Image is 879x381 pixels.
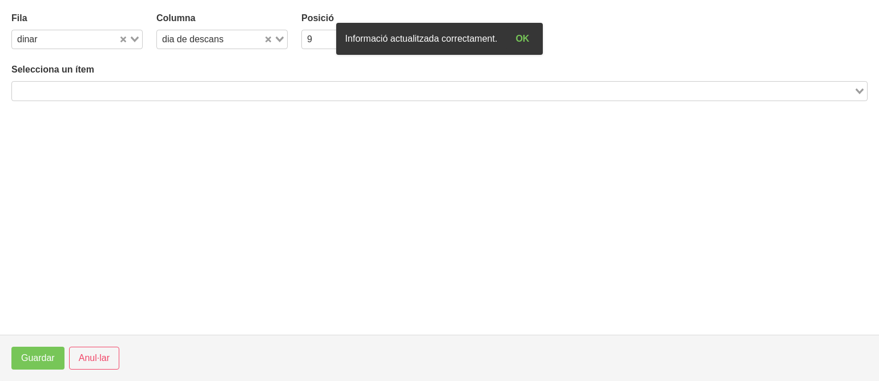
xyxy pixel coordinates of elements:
div: Informació actualitzada correctament. [336,27,507,50]
div: Search for option [11,30,143,49]
div: Search for option [156,30,288,49]
span: dinar [17,33,38,46]
label: Fila [11,11,143,25]
div: Search for option [301,30,433,49]
button: Clear Selected [265,35,271,44]
input: Search for option [13,84,853,98]
input: Search for option [316,33,408,46]
label: Posició [301,11,433,25]
label: Columna [156,11,288,25]
button: OK [506,27,538,50]
span: Anul·lar [79,351,110,365]
span: 9 [307,33,312,46]
button: Clear Selected [120,35,126,44]
div: Search for option [11,81,868,101]
span: Guardar [21,351,55,365]
input: Search for option [228,33,263,46]
label: Selecciona un ítem [11,63,868,77]
span: dia de descans [162,33,224,46]
button: Guardar [11,347,64,370]
input: Search for option [42,33,118,46]
button: Anul·lar [69,347,119,370]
